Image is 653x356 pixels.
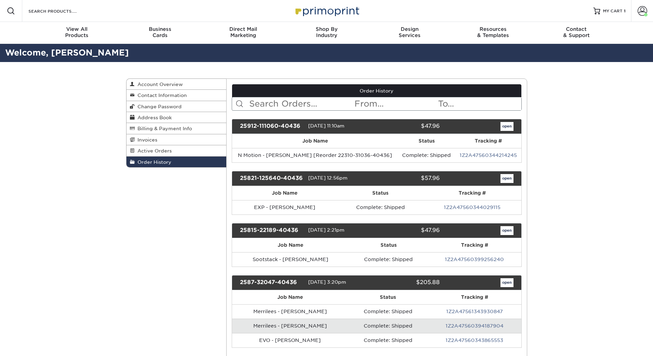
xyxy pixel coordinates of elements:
a: BusinessCards [118,22,202,44]
th: Status [348,290,428,304]
th: Tracking # [428,238,521,252]
a: Resources& Templates [451,22,535,44]
td: Complete: Shipped [348,319,428,333]
div: Marketing [202,26,285,38]
span: Resources [451,26,535,32]
a: View AllProducts [35,22,119,44]
th: Status [398,134,455,148]
td: Merrilees - [PERSON_NAME] [232,319,348,333]
a: DesignServices [368,22,451,44]
input: Search Orders... [249,97,354,110]
a: Change Password [126,101,227,112]
a: 1Z2A47561343930847 [446,309,503,314]
a: open [500,278,513,287]
td: Complete: Shipped [398,148,455,162]
div: 25815-22189-40436 [235,226,308,235]
div: $47.96 [372,226,445,235]
span: [DATE] 3:20pm [308,279,346,285]
a: Invoices [126,134,227,145]
div: 25912-111060-40436 [235,122,308,131]
a: 1Z2A47560394187904 [446,323,504,329]
td: Merrilees - [PERSON_NAME] [232,304,348,319]
a: Billing & Payment Info [126,123,227,134]
span: [DATE] 12:56pm [308,175,348,181]
span: Account Overview [135,82,183,87]
span: Design [368,26,451,32]
span: MY CART [603,8,622,14]
th: Job Name [232,134,398,148]
th: Tracking # [423,186,521,200]
a: 1Z2A47560343865553 [446,337,503,343]
span: Address Book [135,115,172,120]
input: From... [354,97,437,110]
span: Contact Information [135,93,187,98]
th: Tracking # [455,134,521,148]
span: Direct Mail [202,26,285,32]
a: Shop ByIndustry [285,22,368,44]
div: Services [368,26,451,38]
td: Sootstack - [PERSON_NAME] [232,252,349,267]
th: Job Name [232,186,337,200]
div: Products [35,26,119,38]
th: Job Name [232,290,348,304]
td: N Motion - [PERSON_NAME] [Reorder 22310-31036-40436] [232,148,398,162]
td: Complete: Shipped [348,333,428,347]
span: [DATE] 11:10am [308,123,344,128]
span: Business [118,26,202,32]
span: Contact [535,26,618,32]
span: [DATE] 2:21pm [308,227,344,233]
td: EVO - [PERSON_NAME] [232,333,348,347]
td: Complete: Shipped [337,200,423,214]
a: open [500,226,513,235]
div: Cards [118,26,202,38]
a: Account Overview [126,79,227,90]
div: $57.96 [372,174,445,183]
a: open [500,174,513,183]
td: Complete: Shipped [348,304,428,319]
span: Active Orders [135,148,172,154]
div: Industry [285,26,368,38]
span: View All [35,26,119,32]
a: open [500,122,513,131]
span: Shop By [285,26,368,32]
span: Change Password [135,104,182,109]
a: Address Book [126,112,227,123]
th: Job Name [232,238,349,252]
a: Order History [126,157,227,167]
div: $47.96 [372,122,445,131]
div: $205.88 [372,278,445,287]
span: Billing & Payment Info [135,126,192,131]
a: Order History [232,84,521,97]
td: Complete: Shipped [349,252,428,267]
a: Active Orders [126,145,227,156]
th: Tracking # [428,290,521,304]
a: 1Z2A47560399256240 [445,257,504,262]
a: 1Z2A47560344214245 [460,152,517,158]
div: 25821-125640-40436 [235,174,308,183]
div: & Support [535,26,618,38]
img: Primoprint [292,3,361,18]
input: To... [437,97,521,110]
th: Status [337,186,423,200]
span: Invoices [135,137,157,143]
input: SEARCH PRODUCTS..... [28,7,95,15]
th: Status [349,238,428,252]
div: 2587-32047-40436 [235,278,308,287]
td: EXP - [PERSON_NAME] [232,200,337,214]
div: & Templates [451,26,535,38]
span: 1 [624,9,626,13]
span: Order History [135,159,171,165]
a: Contact& Support [535,22,618,44]
a: 1Z2A47560344029115 [444,205,500,210]
a: Direct MailMarketing [202,22,285,44]
a: Contact Information [126,90,227,101]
